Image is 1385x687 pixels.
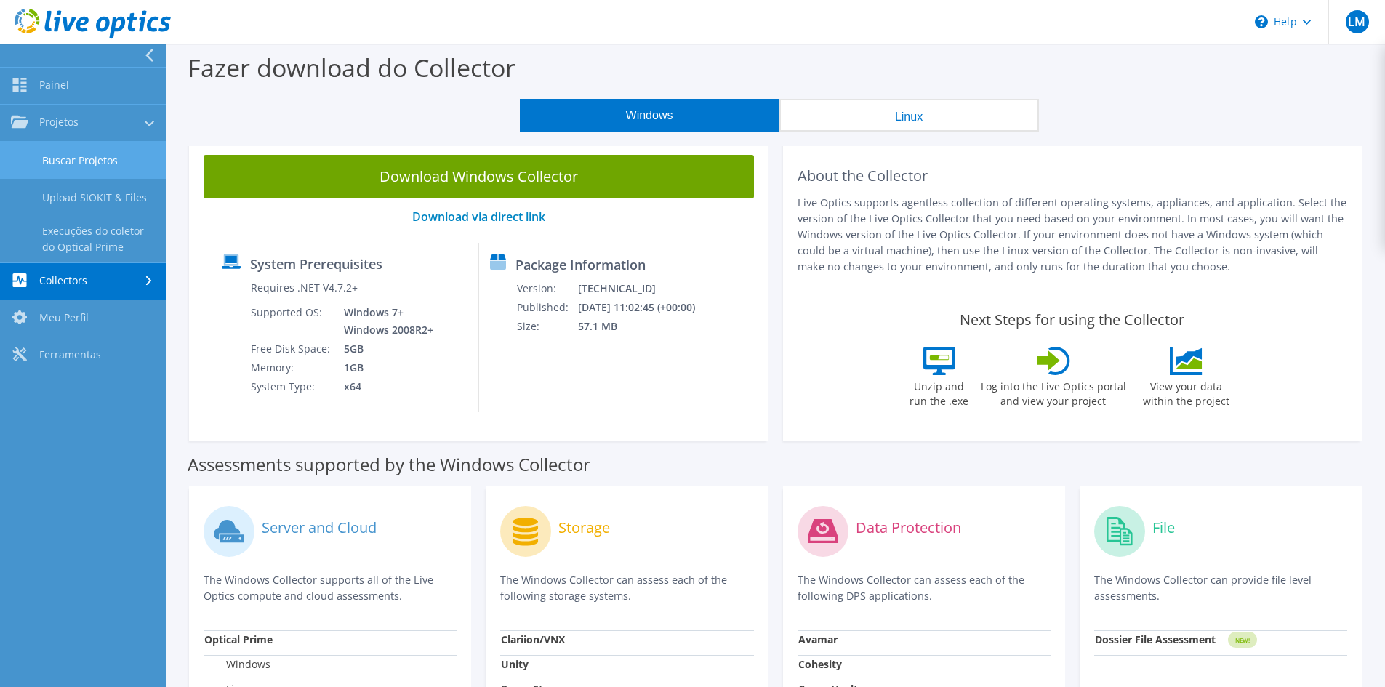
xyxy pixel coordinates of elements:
label: Windows [204,657,270,672]
td: Free Disk Space: [250,340,333,358]
td: Published: [516,298,577,317]
strong: Avamar [798,632,838,646]
button: Windows [520,99,779,132]
tspan: NEW! [1235,636,1249,644]
a: Download Windows Collector [204,155,754,198]
strong: Optical Prime [204,632,273,646]
td: Size: [516,317,577,336]
label: Storage [558,521,610,535]
label: System Prerequisites [250,257,382,271]
label: Assessments supported by the Windows Collector [188,457,590,472]
p: The Windows Collector can assess each of the following storage systems. [500,572,753,604]
label: Data Protection [856,521,961,535]
a: Download via direct link [412,209,545,225]
td: [TECHNICAL_ID] [577,279,714,298]
label: Next Steps for using the Collector [960,311,1184,329]
strong: Cohesity [798,657,842,671]
h2: About the Collector [798,167,1348,185]
td: 57.1 MB [577,317,714,336]
label: File [1152,521,1175,535]
td: 5GB [333,340,436,358]
td: System Type: [250,377,333,396]
button: Linux [779,99,1039,132]
td: Windows 7+ Windows 2008R2+ [333,303,436,340]
p: The Windows Collector can assess each of the following DPS applications. [798,572,1051,604]
label: Unzip and run the .exe [906,375,973,409]
svg: \n [1255,15,1268,28]
label: Server and Cloud [262,521,377,535]
label: Fazer download do Collector [188,51,515,84]
p: The Windows Collector supports all of the Live Optics compute and cloud assessments. [204,572,457,604]
td: Version: [516,279,577,298]
td: x64 [333,377,436,396]
label: Package Information [515,257,646,272]
label: View your data within the project [1134,375,1239,409]
strong: Unity [501,657,529,671]
td: Memory: [250,358,333,377]
strong: Clariion/VNX [501,632,565,646]
label: Requires .NET V4.7.2+ [251,281,358,295]
strong: Dossier File Assessment [1095,632,1216,646]
span: LM [1346,10,1369,33]
td: 1GB [333,358,436,377]
td: [DATE] 11:02:45 (+00:00) [577,298,714,317]
td: Supported OS: [250,303,333,340]
label: Log into the Live Optics portal and view your project [980,375,1127,409]
p: Live Optics supports agentless collection of different operating systems, appliances, and applica... [798,195,1348,275]
p: The Windows Collector can provide file level assessments. [1094,572,1347,604]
